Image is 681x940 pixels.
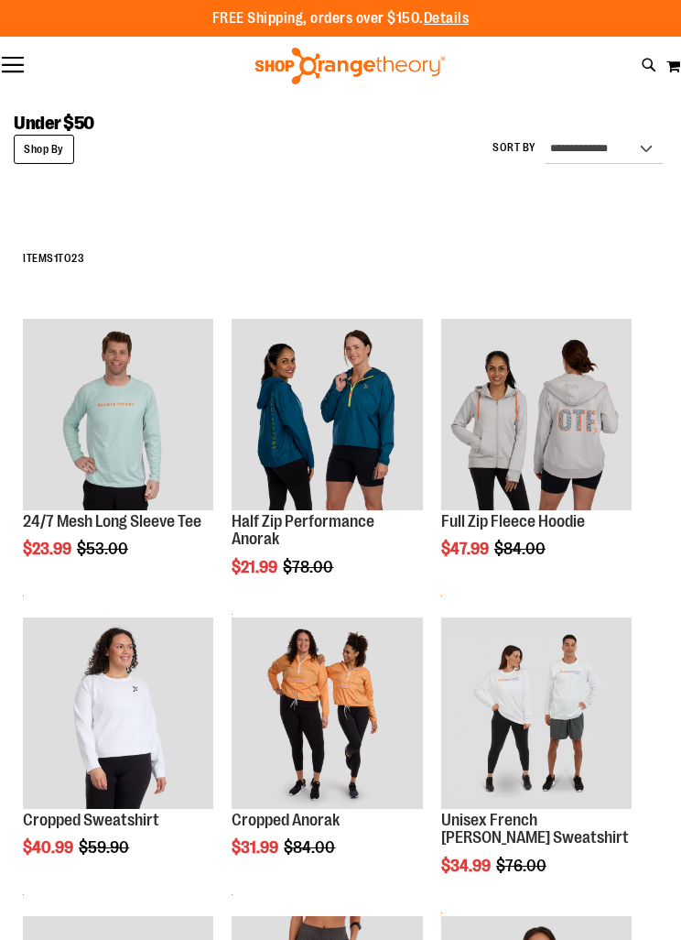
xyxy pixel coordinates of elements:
[23,319,213,509] img: Main Image of 1457095
[441,618,632,811] a: Unisex French Terry Crewneck Sweatshirt primary image
[432,608,641,923] div: product
[494,540,548,558] span: $84.00
[23,245,658,273] h2: Items to
[441,811,629,847] a: Unisex French [PERSON_NAME] Sweatshirt
[23,512,201,530] a: 24/7 Mesh Long Sleeve Tee
[54,252,59,265] span: 1
[496,857,549,875] span: $76.00
[232,618,422,808] img: Cropped Anorak primary image
[232,838,281,857] span: $31.99
[232,558,280,576] span: $21.99
[441,319,632,509] img: Main Image of 1457091
[14,608,222,904] div: product
[71,252,84,265] span: 23
[23,540,74,558] span: $23.99
[14,113,94,134] span: Under $50
[222,608,431,904] div: product
[283,558,336,576] span: $78.00
[23,618,213,811] a: Front facing view of Cropped Sweatshirt
[212,8,470,29] p: FREE Shipping, orders over $150.
[77,540,131,558] span: $53.00
[284,838,338,857] span: $84.00
[23,838,76,857] span: $40.99
[441,540,492,558] span: $47.99
[424,10,470,27] a: Details
[432,310,641,606] div: product
[253,48,448,84] img: Shop Orangetheory
[23,319,213,512] a: Main Image of 1457095
[232,512,374,549] a: Half Zip Performance Anorak
[441,618,632,808] img: Unisex French Terry Crewneck Sweatshirt primary image
[232,811,340,829] a: Cropped Anorak
[232,319,422,509] img: Half Zip Performance Anorak
[23,618,213,808] img: Front facing view of Cropped Sweatshirt
[14,310,222,606] div: product
[441,857,493,875] span: $34.99
[23,811,159,829] a: Cropped Sweatshirt
[492,140,536,156] label: Sort By
[222,310,431,624] div: product
[232,319,422,512] a: Half Zip Performance Anorak
[79,838,132,857] span: $59.90
[441,512,585,530] a: Full Zip Fleece Hoodie
[232,618,422,811] a: Cropped Anorak primary image
[14,135,74,164] strong: Shop By
[441,319,632,512] a: Main Image of 1457091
